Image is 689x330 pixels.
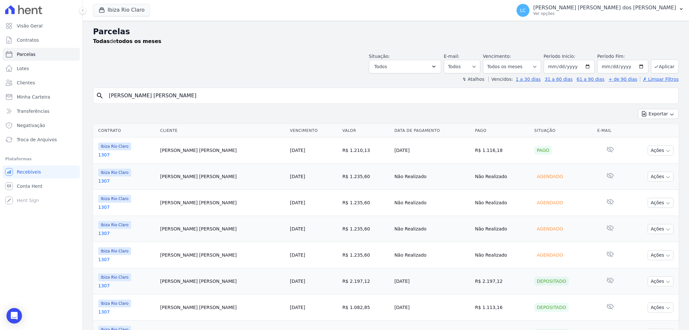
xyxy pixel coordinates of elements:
a: Troca de Arquivos [3,133,80,146]
td: R$ 1.113,16 [472,294,531,321]
a: 1307 [98,178,155,184]
span: Todos [374,63,387,70]
span: Conta Hent [17,183,42,189]
th: Data de Pagamento [392,124,473,137]
span: Visão Geral [17,23,43,29]
td: [DATE] [392,268,473,294]
td: Não Realizado [472,190,531,216]
td: R$ 2.197,12 [340,268,392,294]
a: Recebíveis [3,165,80,178]
td: Não Realizado [472,242,531,268]
div: Pago [534,146,552,155]
a: + de 90 dias [609,77,637,82]
div: Plataformas [5,155,77,163]
a: Contratos [3,34,80,47]
span: Ibiza Rio Claro [98,195,131,203]
a: Lotes [3,62,80,75]
div: Depositado [534,303,569,312]
strong: todos os meses [116,38,162,44]
a: [DATE] [290,174,305,179]
button: Ações [648,303,673,313]
span: Recebíveis [17,169,41,175]
label: Período Fim: [597,53,648,60]
button: LC [PERSON_NAME] [PERSON_NAME] dos [PERSON_NAME] Ver opções [511,1,689,19]
td: [PERSON_NAME] [PERSON_NAME] [158,190,287,216]
span: Transferências [17,108,49,114]
a: 1307 [98,256,155,263]
span: Ibiza Rio Claro [98,247,131,255]
a: Transferências [3,105,80,118]
span: Lotes [17,65,29,72]
span: Parcelas [17,51,36,58]
th: E-mail [595,124,626,137]
button: Ações [648,276,673,286]
td: Não Realizado [392,242,473,268]
td: [PERSON_NAME] [PERSON_NAME] [158,216,287,242]
span: Ibiza Rio Claro [98,143,131,150]
a: ✗ Limpar Filtros [640,77,679,82]
span: Contratos [17,37,39,43]
a: Minha Carteira [3,90,80,103]
a: Negativação [3,119,80,132]
div: Depositado [534,277,569,286]
td: Não Realizado [472,164,531,190]
td: R$ 1.210,13 [340,137,392,164]
div: Agendado [534,198,566,207]
a: 1307 [98,309,155,315]
th: Pago [472,124,531,137]
a: [DATE] [290,305,305,310]
td: R$ 1.082,85 [340,294,392,321]
label: E-mail: [444,54,460,59]
button: Ações [648,224,673,234]
button: Todos [369,60,441,73]
span: Troca de Arquivos [17,136,57,143]
span: Ibiza Rio Claro [98,221,131,229]
th: Cliente [158,124,287,137]
button: Ações [648,145,673,155]
td: R$ 2.197,12 [472,268,531,294]
label: Situação: [369,54,390,59]
td: [PERSON_NAME] [PERSON_NAME] [158,242,287,268]
td: [PERSON_NAME] [PERSON_NAME] [158,137,287,164]
button: Ações [648,250,673,260]
span: Ibiza Rio Claro [98,169,131,176]
span: Ibiza Rio Claro [98,273,131,281]
button: Ações [648,198,673,208]
div: Agendado [534,224,566,233]
a: 61 a 90 dias [577,77,604,82]
a: 1307 [98,152,155,158]
td: [PERSON_NAME] [PERSON_NAME] [158,294,287,321]
td: R$ 1.235,60 [340,164,392,190]
button: Ibiza Rio Claro [93,4,150,16]
h2: Parcelas [93,26,679,37]
th: Vencimento [287,124,339,137]
label: Vencimento: [483,54,511,59]
a: 31 a 60 dias [545,77,572,82]
span: Clientes [17,80,35,86]
button: Exportar [638,109,679,119]
a: [DATE] [290,148,305,153]
th: Valor [340,124,392,137]
td: Não Realizado [392,216,473,242]
th: Contrato [93,124,158,137]
td: Não Realizado [392,190,473,216]
a: 1307 [98,230,155,237]
a: 1 a 30 dias [516,77,541,82]
a: 1307 [98,282,155,289]
div: Agendado [534,172,566,181]
td: R$ 1.235,60 [340,190,392,216]
a: Conta Hent [3,180,80,193]
button: Ações [648,172,673,182]
span: Ibiza Rio Claro [98,300,131,307]
a: [DATE] [290,252,305,258]
span: Minha Carteira [17,94,50,100]
a: Parcelas [3,48,80,61]
p: de [93,37,161,45]
td: Não Realizado [392,164,473,190]
th: Situação [532,124,595,137]
a: 1307 [98,204,155,210]
div: Open Intercom Messenger [6,308,22,324]
input: Buscar por nome do lote ou do cliente [105,89,676,102]
td: [PERSON_NAME] [PERSON_NAME] [158,268,287,294]
p: Ver opções [533,11,676,16]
